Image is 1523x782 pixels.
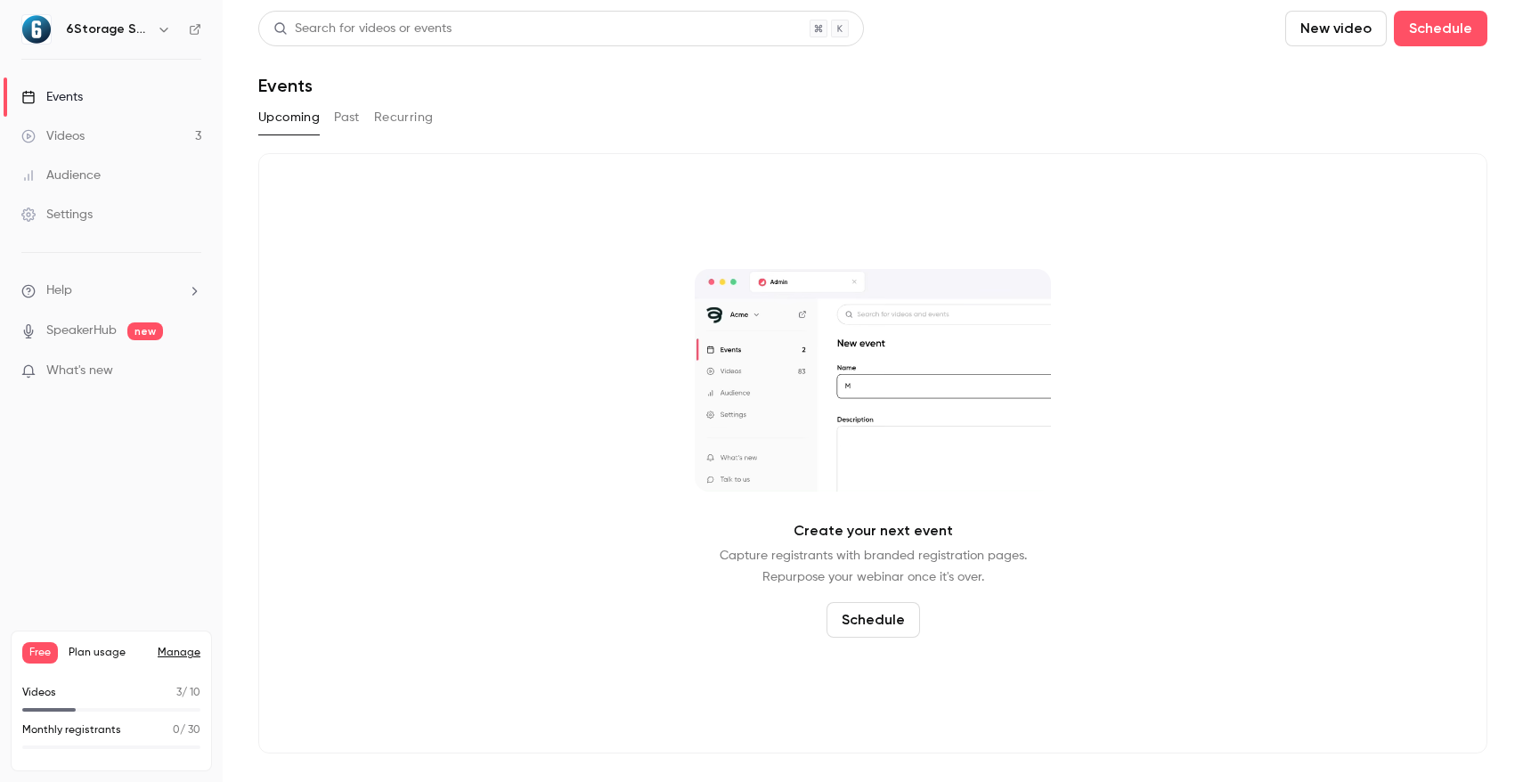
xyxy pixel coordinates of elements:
[1394,11,1487,46] button: Schedule
[176,688,182,698] span: 3
[22,642,58,664] span: Free
[273,20,452,38] div: Search for videos or events
[127,322,163,340] span: new
[21,127,85,145] div: Videos
[21,206,93,224] div: Settings
[22,685,56,701] p: Videos
[46,322,117,340] a: SpeakerHub
[22,722,121,738] p: Monthly registrants
[173,725,180,736] span: 0
[374,103,434,132] button: Recurring
[720,545,1027,588] p: Capture registrants with branded registration pages. Repurpose your webinar once it's over.
[258,75,313,96] h1: Events
[46,281,72,300] span: Help
[22,15,51,44] img: 6Storage Software Solutions
[176,685,200,701] p: / 10
[69,646,147,660] span: Plan usage
[258,103,320,132] button: Upcoming
[46,362,113,380] span: What's new
[827,602,920,638] button: Schedule
[21,281,201,300] li: help-dropdown-opener
[21,167,101,184] div: Audience
[180,363,201,379] iframe: Noticeable Trigger
[334,103,360,132] button: Past
[1285,11,1387,46] button: New video
[794,520,953,542] p: Create your next event
[173,722,200,738] p: / 30
[158,646,200,660] a: Manage
[66,20,150,38] h6: 6Storage Software Solutions
[21,88,83,106] div: Events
